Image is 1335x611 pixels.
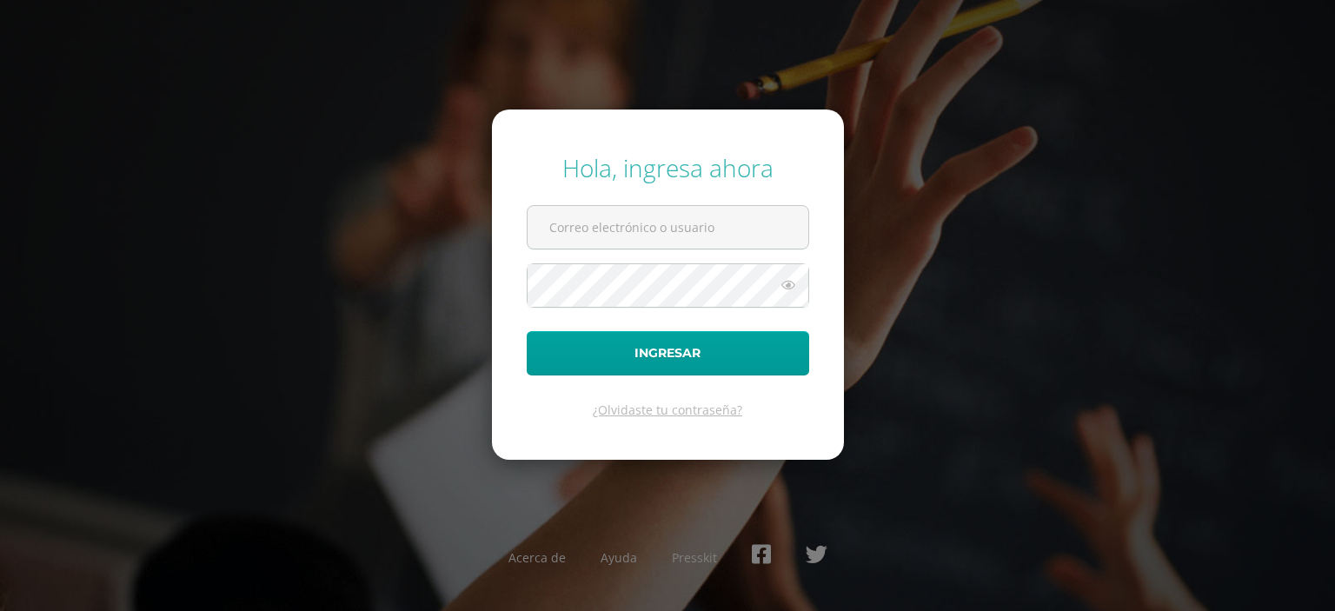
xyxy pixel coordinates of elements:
a: Ayuda [601,549,637,566]
a: Acerca de [508,549,566,566]
a: ¿Olvidaste tu contraseña? [593,402,742,418]
a: Presskit [672,549,717,566]
div: Hola, ingresa ahora [527,151,809,184]
input: Correo electrónico o usuario [528,206,808,249]
button: Ingresar [527,331,809,375]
